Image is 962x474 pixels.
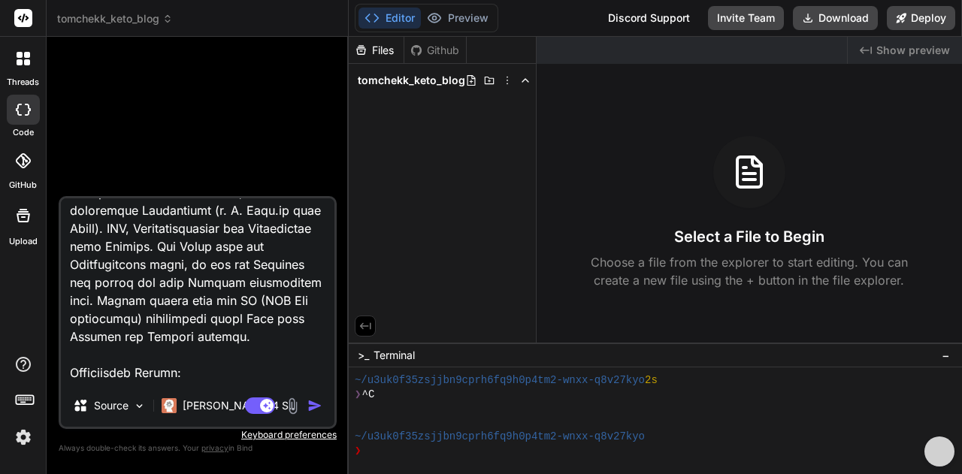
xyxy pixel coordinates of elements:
[162,398,177,413] img: Claude 4 Sonnet
[59,441,337,455] p: Always double-check its answers. Your in Bind
[355,444,362,458] span: ❯
[358,348,369,363] span: >_
[887,6,955,30] button: Deploy
[942,348,950,363] span: −
[374,348,415,363] span: Terminal
[307,398,322,413] img: icon
[674,226,824,247] h3: Select a File to Begin
[708,6,784,30] button: Invite Team
[421,8,495,29] button: Preview
[9,179,37,192] label: GitHub
[581,253,918,289] p: Choose a file from the explorer to start editing. You can create a new file using the + button in...
[793,6,878,30] button: Download
[355,430,645,444] span: ~/u3uk0f35zsjjbn9cprh6fq9h0p4tm2-wnxx-q8v27kyo
[94,398,129,413] p: Source
[645,373,658,388] span: 2s
[939,343,953,367] button: −
[358,8,421,29] button: Editor
[355,388,362,402] span: ❯
[349,43,404,58] div: Files
[358,73,465,88] span: tomchekk_keto_blog
[201,443,228,452] span: privacy
[284,397,301,415] img: attachment
[13,126,34,139] label: code
[7,76,39,89] label: threads
[362,388,375,402] span: ^C
[876,43,950,58] span: Show preview
[57,11,173,26] span: tomchekk_keto_blog
[355,373,645,388] span: ~/u3uk0f35zsjjbn9cprh6fq9h0p4tm2-wnxx-q8v27kyo
[11,424,36,450] img: settings
[9,235,38,248] label: Upload
[404,43,466,58] div: Github
[599,6,699,30] div: Discord Support
[183,398,295,413] p: [PERSON_NAME] 4 S..
[59,429,337,441] p: Keyboard preferences
[61,198,334,385] textarea: Loremip: Dolo sita consectetu, adipiscinge Seddoei tem incid Utla-Etdo mag aliquaenima Minimven, ...
[133,400,146,412] img: Pick Models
